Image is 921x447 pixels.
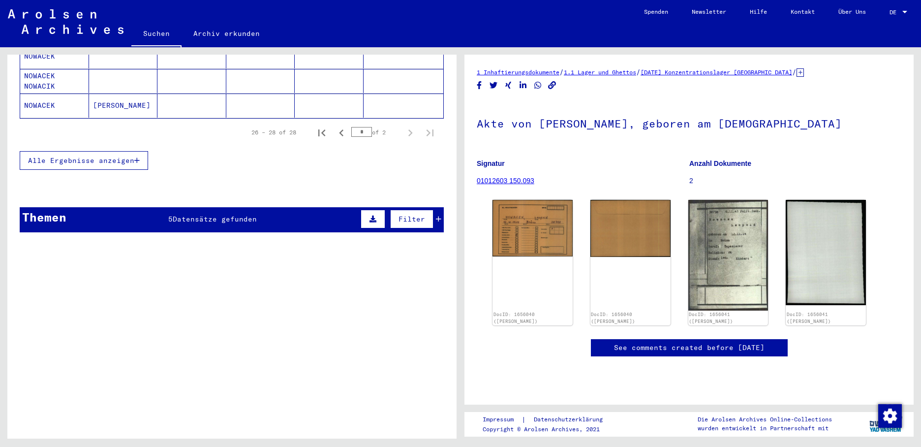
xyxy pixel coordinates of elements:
span: Filter [399,215,425,223]
button: Copy link [547,79,557,92]
a: DocID: 1656040 ([PERSON_NAME]) [591,312,635,324]
button: Share on Facebook [474,79,485,92]
span: / [559,67,564,76]
span: / [792,67,797,76]
img: 002.jpg [590,200,671,257]
span: / [636,67,641,76]
button: Alle Ergebnisse anzeigen [20,151,148,170]
button: First page [312,123,332,142]
div: | [483,415,614,425]
span: Alle Ergebnisse anzeigen [28,156,134,165]
a: Archiv erkunden [182,22,272,45]
div: 26 – 28 of 28 [251,128,296,137]
button: Share on LinkedIn [518,79,528,92]
p: wurden entwickelt in Partnerschaft mit [698,424,832,433]
a: 1.1 Lager und Ghettos [564,68,636,76]
h1: Akte von [PERSON_NAME], geboren am [DEMOGRAPHIC_DATA] [477,101,901,144]
button: Filter [390,210,433,228]
a: Impressum [483,415,522,425]
button: Previous page [332,123,351,142]
a: 1 Inhaftierungsdokumente [477,68,559,76]
button: Next page [400,123,420,142]
a: DocID: 1656040 ([PERSON_NAME]) [493,312,538,324]
a: [DATE] Konzentrationslager [GEOGRAPHIC_DATA] [641,68,792,76]
mat-cell: NOWACEK [20,44,89,68]
img: 002.jpg [786,200,866,305]
img: 001.jpg [688,200,768,310]
a: Datenschutzerklärung [526,415,614,425]
p: Copyright © Arolsen Archives, 2021 [483,425,614,434]
img: yv_logo.png [867,412,904,436]
a: See comments created before [DATE] [614,343,765,353]
a: DocID: 1656041 ([PERSON_NAME]) [787,312,831,324]
b: Signatur [477,160,505,167]
div: Themen [22,208,66,226]
mat-cell: NOWACEK [20,94,89,118]
img: Arolsen_neg.svg [8,9,123,34]
img: Zustimmung ändern [878,404,902,428]
b: Anzahl Dokumente [689,160,751,167]
p: Die Arolsen Archives Online-Collections [698,415,832,424]
div: of 2 [351,128,400,137]
mat-cell: NOWACEK NOWACIK [20,69,89,93]
button: Share on Xing [503,79,514,92]
a: DocID: 1656041 ([PERSON_NAME]) [689,312,733,324]
span: DE [890,9,900,16]
button: Share on Twitter [489,79,499,92]
a: 01012603 150.093 [477,177,534,185]
mat-cell: [PERSON_NAME] [89,94,158,118]
span: 5 [168,215,173,223]
span: Datensätze gefunden [173,215,257,223]
p: 2 [689,176,901,186]
button: Share on WhatsApp [533,79,543,92]
a: Suchen [131,22,182,47]
img: 001.jpg [492,200,573,256]
button: Last page [420,123,440,142]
